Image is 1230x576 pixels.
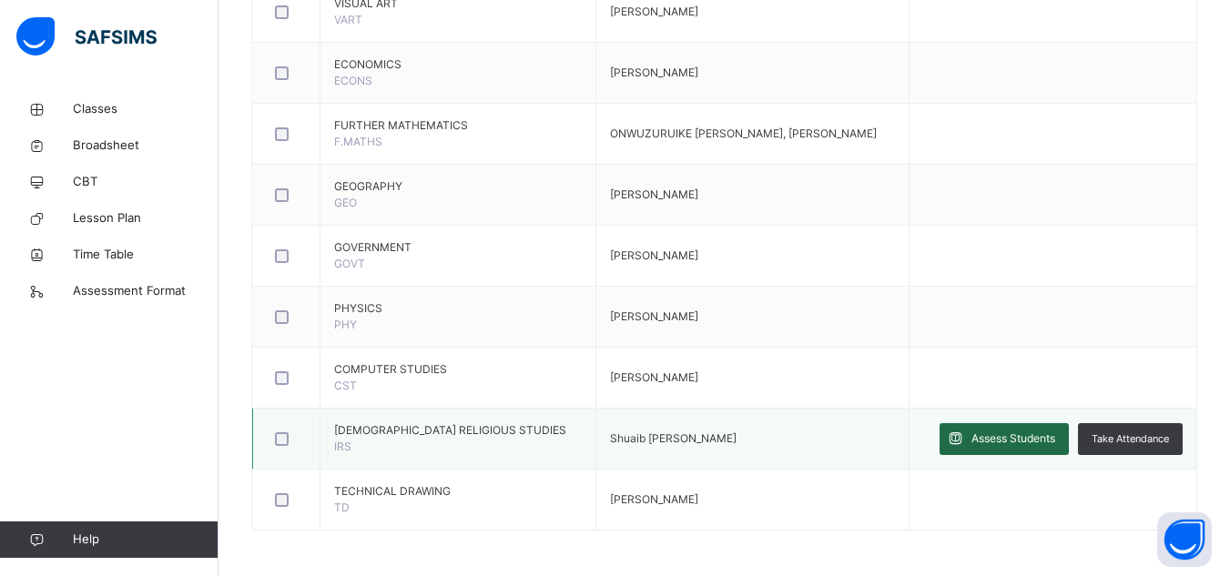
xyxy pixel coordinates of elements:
span: [PERSON_NAME] [610,370,698,384]
span: GEO [334,196,357,209]
span: Shuaib [PERSON_NAME] [610,431,737,445]
span: ONWUZURUIKE [PERSON_NAME], [PERSON_NAME] [610,126,877,140]
span: CST [334,379,357,392]
span: GEOGRAPHY [334,178,582,195]
span: [DEMOGRAPHIC_DATA] RELIGIOUS STUDIES [334,422,582,439]
button: Open asap [1157,512,1212,567]
span: COMPUTER STUDIES [334,361,582,378]
span: Help [73,531,218,549]
span: GOVT [334,257,365,270]
span: [PERSON_NAME] [610,492,698,506]
span: [PERSON_NAME] [610,66,698,79]
span: [PERSON_NAME] [610,248,698,262]
span: Classes [73,100,219,118]
span: IRS [334,440,351,453]
span: CBT [73,173,219,191]
span: ECONOMICS [334,56,582,73]
img: safsims [16,17,157,56]
span: Lesson Plan [73,209,219,227]
span: VART [334,13,362,26]
span: TD [334,500,350,514]
span: Assessment Format [73,282,219,300]
span: F.MATHS [334,135,382,148]
span: ECONS [334,74,372,87]
span: TECHNICAL DRAWING [334,483,582,500]
span: [PERSON_NAME] [610,5,698,18]
span: Take Attendance [1092,431,1169,447]
span: GOVERNMENT [334,239,582,256]
span: PHYSICS [334,300,582,317]
span: [PERSON_NAME] [610,309,698,323]
span: Broadsheet [73,136,219,155]
span: PHY [334,318,357,331]
span: FURTHER MATHEMATICS [334,117,582,134]
span: [PERSON_NAME] [610,187,698,201]
span: Assess Students [971,430,1055,447]
span: Time Table [73,246,219,264]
